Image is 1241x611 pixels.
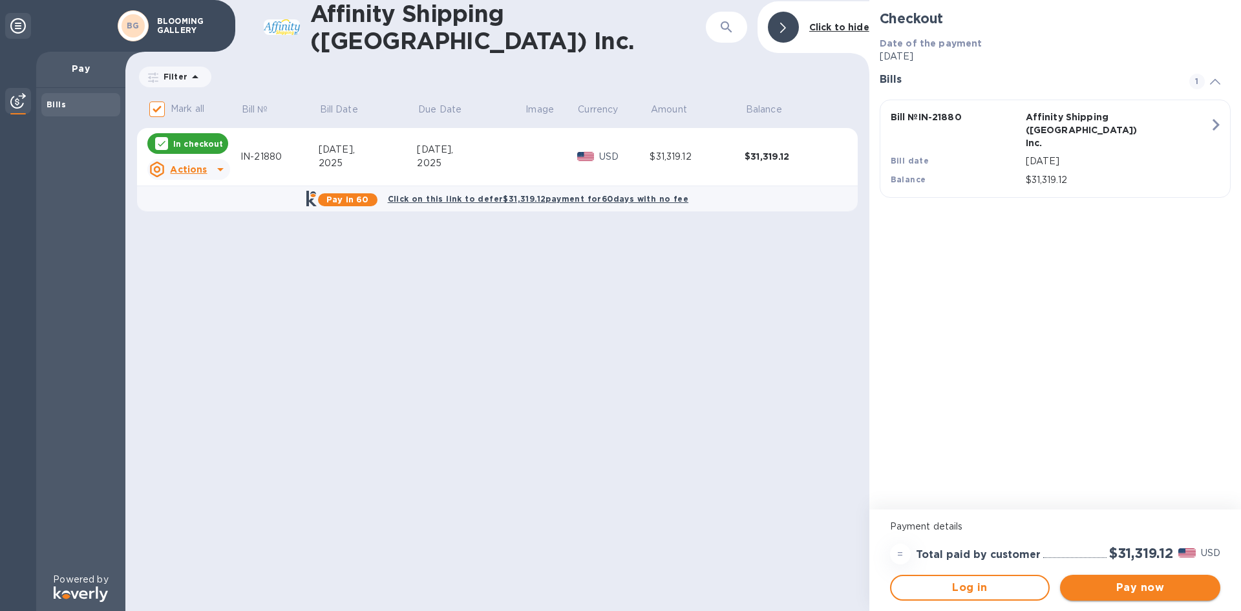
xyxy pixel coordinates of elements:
p: Amount [651,103,687,116]
h3: Bills [880,74,1174,86]
span: Balance [746,103,799,116]
b: Date of the payment [880,38,982,48]
div: $31,319.12 [650,150,745,164]
div: 2025 [417,156,524,170]
b: Balance [891,175,926,184]
div: [DATE], [319,143,418,156]
p: Due Date [418,103,461,116]
span: Due Date [418,103,478,116]
u: Actions [170,164,207,175]
h3: Total paid by customer [916,549,1041,561]
button: Bill №IN-21880Affinity Shipping ([GEOGRAPHIC_DATA]) Inc.Bill date[DATE]Balance$31,319.12 [880,100,1231,198]
button: Log in [890,575,1050,601]
p: Currency [578,103,618,116]
div: 2025 [319,156,418,170]
p: Mark all [171,102,204,116]
div: IN-21880 [240,150,319,164]
div: [DATE], [417,143,524,156]
p: [DATE] [880,50,1231,63]
div: = [890,544,911,564]
span: Pay now [1070,580,1210,595]
div: $31,319.12 [745,150,840,163]
img: USD [577,152,595,161]
p: Image [525,103,554,116]
img: Logo [54,586,108,602]
p: Payment details [890,520,1220,533]
p: Filter [158,71,187,82]
p: Bill Date [320,103,358,116]
span: Amount [651,103,704,116]
p: USD [599,150,650,164]
b: Bill date [891,156,929,166]
p: USD [1201,546,1220,560]
button: Pay now [1060,575,1220,601]
img: USD [1178,548,1196,557]
span: Bill Date [320,103,375,116]
p: Bill № [242,103,268,116]
p: Powered by [53,573,108,586]
p: BLOOMING GALLERY [157,17,222,35]
b: Click to hide [809,22,869,32]
p: In checkout [173,138,223,149]
p: Bill № IN-21880 [891,111,1021,123]
span: Bill № [242,103,285,116]
b: Pay in 60 [326,195,368,204]
p: $31,319.12 [1026,173,1209,187]
b: Click on this link to defer $31,319.12 payment for 60 days with no fee [388,194,688,204]
p: [DATE] [1026,155,1209,168]
p: Balance [746,103,782,116]
h2: Checkout [880,10,1231,27]
b: Bills [47,100,66,109]
p: Pay [47,62,115,75]
span: Log in [902,580,1039,595]
b: BG [127,21,140,30]
p: Affinity Shipping ([GEOGRAPHIC_DATA]) Inc. [1026,111,1156,149]
h2: $31,319.12 [1109,545,1173,561]
span: 1 [1189,74,1205,89]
